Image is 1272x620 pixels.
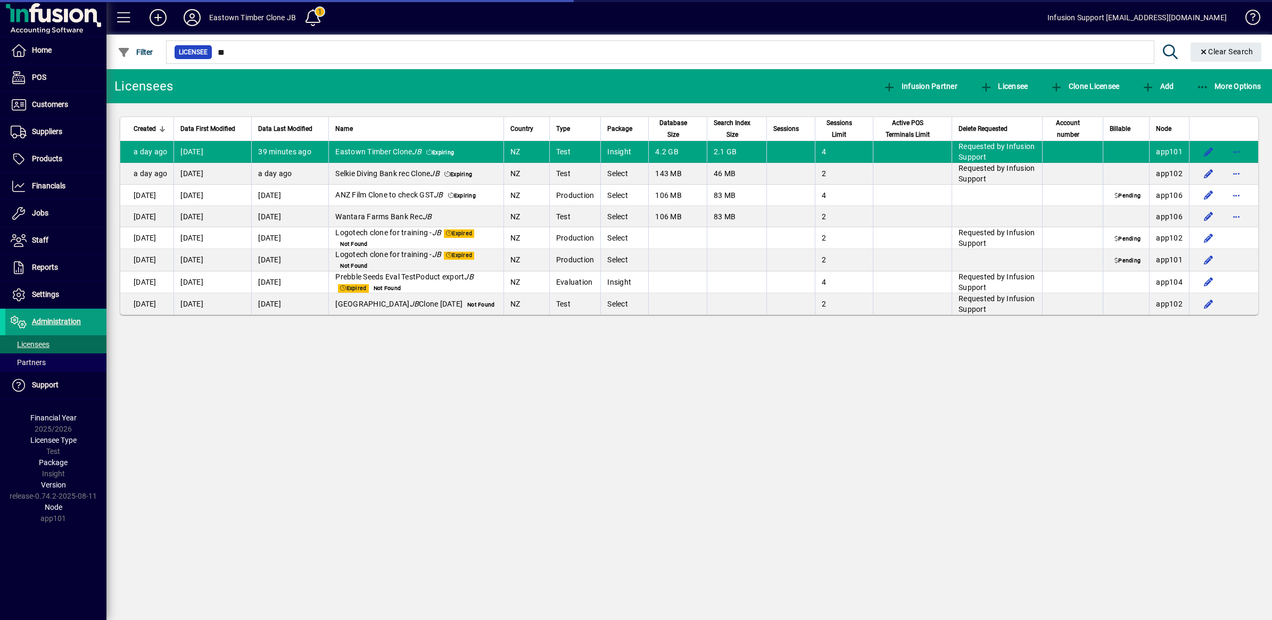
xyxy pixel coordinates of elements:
[1047,77,1122,96] button: Clone Licensee
[556,123,570,135] span: Type
[549,206,601,227] td: Test
[335,191,443,199] span: ANZ Film Clone to check GST
[1228,208,1245,225] button: More options
[338,241,370,249] span: Not Found
[1237,2,1259,37] a: Knowledge Base
[1156,300,1183,308] span: app102.prod.infusionbusinesssoftware.com
[5,64,106,91] a: POS
[1200,229,1217,246] button: Edit
[1228,187,1245,204] button: More options
[822,117,856,140] span: Sessions Limit
[434,191,443,199] em: JB
[432,250,442,259] em: JB
[600,163,648,185] td: Select
[335,169,440,178] span: Selkie Diving Bank rec Clone
[980,82,1028,90] span: Licensee
[1110,123,1143,135] div: Billable
[5,92,106,118] a: Customers
[338,284,368,293] span: Expired
[338,262,370,271] span: Not Found
[880,77,960,96] button: Infusion Partner
[174,163,251,185] td: [DATE]
[120,249,174,271] td: [DATE]
[30,436,77,444] span: Licensee Type
[5,227,106,254] a: Staff
[510,123,533,135] span: Country
[5,254,106,281] a: Reports
[5,282,106,308] a: Settings
[1200,274,1217,291] button: Edit
[503,185,549,206] td: NZ
[549,271,601,293] td: Evaluation
[1110,123,1130,135] span: Billable
[258,123,322,135] div: Data Last Modified
[432,228,442,237] em: JB
[883,82,957,90] span: Infusion Partner
[549,163,601,185] td: Test
[335,123,497,135] div: Name
[1200,295,1217,312] button: Edit
[120,141,174,163] td: a day ago
[549,141,601,163] td: Test
[5,146,106,172] a: Products
[32,46,52,54] span: Home
[648,185,706,206] td: 106 MB
[707,206,767,227] td: 83 MB
[503,227,549,249] td: NZ
[1142,82,1174,90] span: Add
[5,372,106,399] a: Support
[174,271,251,293] td: [DATE]
[120,227,174,249] td: [DATE]
[134,123,167,135] div: Created
[335,212,432,221] span: Wantara Farms Bank Rec
[335,250,441,259] span: Logotech clone for training -
[1156,212,1183,221] span: app106.prod.infusionbusinesssoftware.com
[410,300,419,308] em: JB
[880,117,936,140] span: Active POS Terminals Limit
[32,290,59,299] span: Settings
[174,227,251,249] td: [DATE]
[251,227,328,249] td: [DATE]
[1049,117,1087,140] span: Account number
[430,169,440,178] em: JB
[174,185,251,206] td: [DATE]
[5,353,106,371] a: Partners
[503,249,549,271] td: NZ
[815,227,872,249] td: 2
[32,154,62,163] span: Products
[503,141,549,163] td: NZ
[180,123,235,135] span: Data First Modified
[45,503,62,511] span: Node
[179,47,208,57] span: Licensee
[423,212,432,221] em: JB
[5,173,106,200] a: Financials
[141,8,175,27] button: Add
[180,123,245,135] div: Data First Modified
[648,206,706,227] td: 106 MB
[251,249,328,271] td: [DATE]
[815,185,872,206] td: 4
[952,227,1042,249] td: Requested by Infusion Support
[5,335,106,353] a: Licensees
[251,141,328,163] td: 39 minutes ago
[549,227,601,249] td: Production
[41,481,66,489] span: Version
[655,117,700,140] div: Database Size
[655,117,690,140] span: Database Size
[32,100,68,109] span: Customers
[424,148,457,157] span: Expiring
[815,163,872,185] td: 2
[258,123,312,135] span: Data Last Modified
[1200,143,1217,160] button: Edit
[251,185,328,206] td: [DATE]
[707,185,767,206] td: 83 MB
[120,271,174,293] td: [DATE]
[1191,43,1262,62] button: Clear
[600,227,648,249] td: Select
[120,206,174,227] td: [DATE]
[977,77,1031,96] button: Licensee
[952,293,1042,315] td: Requested by Infusion Support
[174,249,251,271] td: [DATE]
[464,272,474,281] em: JB
[32,381,59,389] span: Support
